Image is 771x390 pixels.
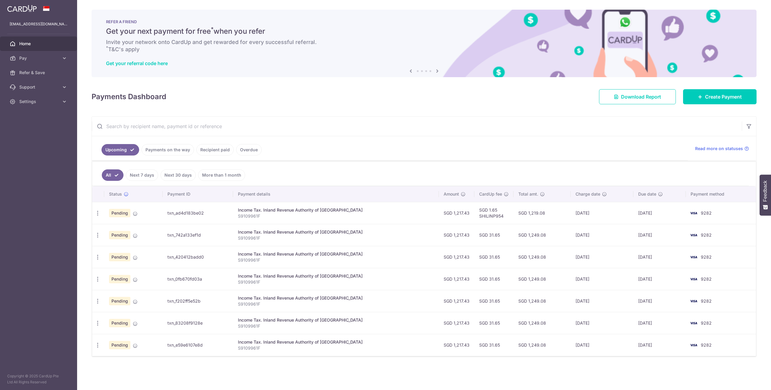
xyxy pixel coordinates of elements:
[633,224,686,246] td: [DATE]
[439,312,474,334] td: SGD 1,217.43
[760,175,771,215] button: Feedback - Show survey
[19,84,59,90] span: Support
[238,301,434,307] p: S9109961F
[196,144,234,156] a: Recipient paid
[106,19,742,24] p: REFER A FRIEND
[479,191,502,197] span: CardUp fee
[688,209,700,217] img: Bank Card
[439,334,474,356] td: SGD 1,217.43
[163,224,233,246] td: txn_742a133ef1d
[683,89,757,104] a: Create Payment
[101,144,139,156] a: Upcoming
[142,144,194,156] a: Payments on the way
[102,169,123,181] a: All
[198,169,245,181] a: More than 1 month
[439,268,474,290] td: SGD 1,217.43
[163,246,233,268] td: txn_420412badd0
[701,342,712,348] span: 9282
[19,99,59,105] span: Settings
[238,235,434,241] p: S9109961F
[633,246,686,268] td: [DATE]
[638,191,656,197] span: Due date
[571,268,633,290] td: [DATE]
[571,312,633,334] td: [DATE]
[633,290,686,312] td: [DATE]
[474,268,513,290] td: SGD 31.65
[474,334,513,356] td: SGD 31.65
[688,231,700,239] img: Bank Card
[109,231,130,239] span: Pending
[238,317,434,323] div: Income Tax. Inland Revenue Authority of [GEOGRAPHIC_DATA]
[763,181,768,202] span: Feedback
[571,224,633,246] td: [DATE]
[238,345,434,351] p: S9109961F
[238,279,434,285] p: S9109961F
[444,191,459,197] span: Amount
[161,169,196,181] a: Next 30 days
[513,312,571,334] td: SGD 1,249.08
[163,186,233,202] th: Payment ID
[106,27,742,36] h5: Get your next payment for free when you refer
[163,312,233,334] td: txn_83208f9128e
[238,257,434,263] p: S9109961F
[695,146,749,152] a: Read more on statuses
[439,246,474,268] td: SGD 1,217.43
[439,202,474,224] td: SGD 1,217.43
[163,268,233,290] td: txn_0fb670fd03a
[106,39,742,53] h6: Invite your network onto CardUp and get rewarded for every successful referral. T&C's apply
[238,207,434,213] div: Income Tax. Inland Revenue Authority of [GEOGRAPHIC_DATA]
[92,91,166,102] h4: Payments Dashboard
[571,202,633,224] td: [DATE]
[701,232,712,237] span: 9282
[126,169,158,181] a: Next 7 days
[236,144,262,156] a: Overdue
[633,268,686,290] td: [DATE]
[238,323,434,329] p: S9109961F
[686,186,756,202] th: Payment method
[109,341,130,349] span: Pending
[513,290,571,312] td: SGD 1,249.08
[513,224,571,246] td: SGD 1,249.08
[701,254,712,259] span: 9282
[163,334,233,356] td: txn_e59e6107e8d
[705,93,742,100] span: Create Payment
[571,290,633,312] td: [DATE]
[238,213,434,219] p: S9109961F
[19,55,59,61] span: Pay
[109,275,130,283] span: Pending
[238,273,434,279] div: Income Tax. Inland Revenue Authority of [GEOGRAPHIC_DATA]
[109,253,130,261] span: Pending
[633,312,686,334] td: [DATE]
[238,295,434,301] div: Income Tax. Inland Revenue Authority of [GEOGRAPHIC_DATA]
[474,224,513,246] td: SGD 31.65
[513,246,571,268] td: SGD 1,249.08
[238,251,434,257] div: Income Tax. Inland Revenue Authority of [GEOGRAPHIC_DATA]
[474,312,513,334] td: SGD 31.65
[688,341,700,349] img: Bank Card
[19,70,59,76] span: Refer & Save
[92,117,742,136] input: Search by recipient name, payment id or reference
[474,246,513,268] td: SGD 31.65
[439,290,474,312] td: SGD 1,217.43
[513,334,571,356] td: SGD 1,249.08
[7,5,37,12] img: CardUp
[233,186,439,202] th: Payment details
[238,339,434,345] div: Income Tax. Inland Revenue Authority of [GEOGRAPHIC_DATA]
[513,268,571,290] td: SGD 1,249.08
[474,202,513,224] td: SGD 1.65 SHILINP954
[688,275,700,283] img: Bank Card
[576,191,600,197] span: Charge date
[701,320,712,326] span: 9282
[109,191,122,197] span: Status
[701,210,712,215] span: 9282
[688,319,700,327] img: Bank Card
[518,191,538,197] span: Total amt.
[695,146,743,152] span: Read more on statuses
[621,93,661,100] span: Download Report
[10,21,67,27] p: [EMAIL_ADDRESS][DOMAIN_NAME]
[439,224,474,246] td: SGD 1,217.43
[109,297,130,305] span: Pending
[19,41,59,47] span: Home
[474,290,513,312] td: SGD 31.65
[109,209,130,217] span: Pending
